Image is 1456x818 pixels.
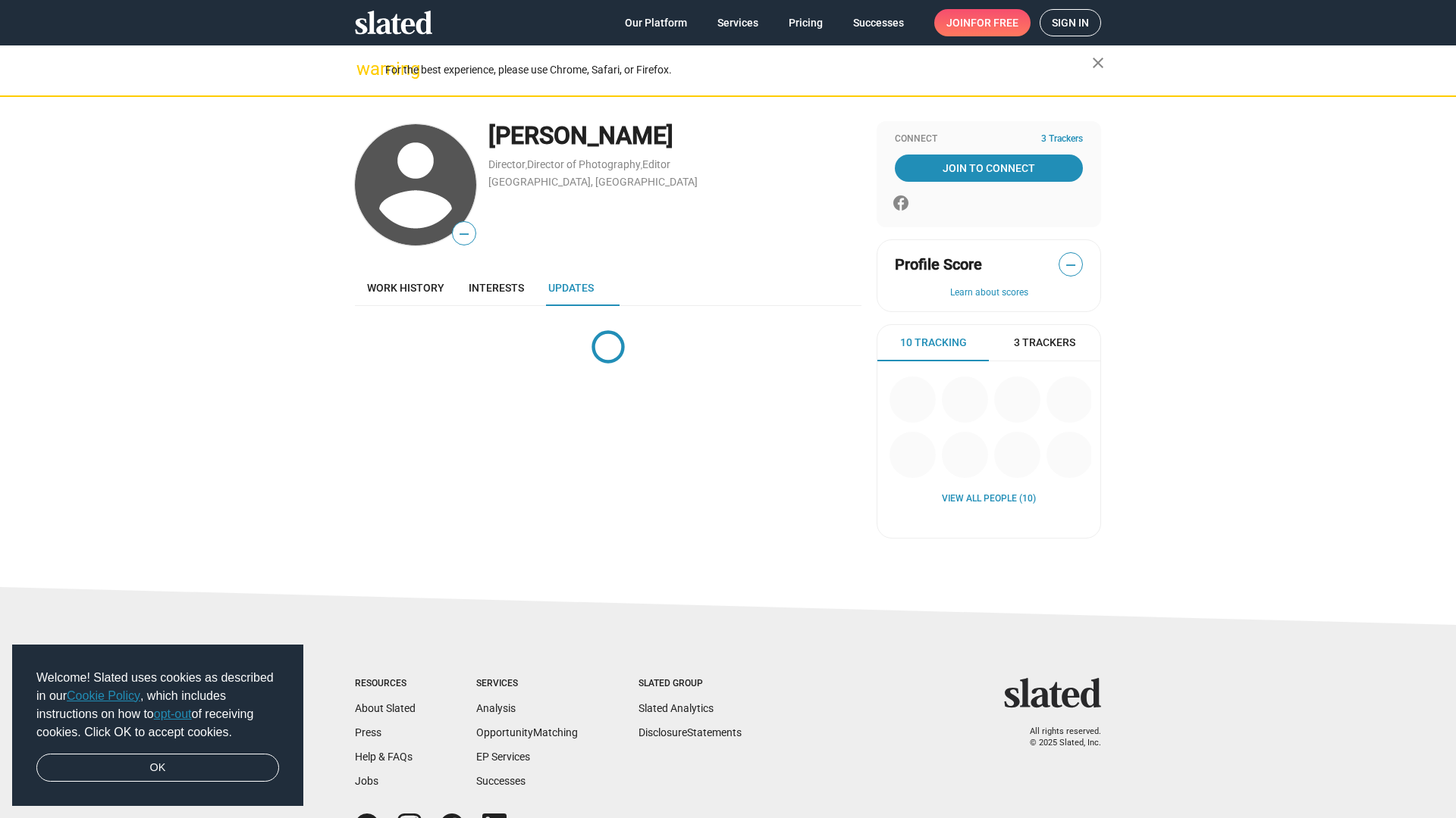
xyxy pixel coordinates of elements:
span: Join [946,9,1018,36]
span: Updates [548,282,594,294]
a: Successes [841,9,916,36]
a: Help & FAQs [355,751,413,763]
a: Press [355,726,381,738]
a: dismiss cookie message [36,754,279,782]
a: Analysis [476,702,516,714]
span: — [1059,255,1082,275]
span: Interests [469,282,524,294]
span: 10 Tracking [900,336,967,350]
a: Sign in [1040,9,1101,36]
p: All rights reserved. © 2025 Slated, Inc. [1014,726,1101,748]
a: Editor [642,158,670,170]
div: Services [476,678,578,690]
div: cookieconsent [12,645,303,807]
a: Director [488,158,526,170]
a: Cookie Policy [67,689,140,702]
a: Director of Photography [527,158,641,170]
span: Welcome! Slated uses cookies as described in our , which includes instructions on how to of recei... [36,669,279,742]
a: DisclosureStatements [639,726,742,738]
span: for free [971,9,1018,36]
a: Pricing [777,9,835,36]
span: Successes [853,9,904,36]
div: For the best experience, please use Chrome, Safari, or Firefox. [385,60,1092,80]
a: Work history [355,270,457,306]
a: [GEOGRAPHIC_DATA], [GEOGRAPHIC_DATA] [488,176,698,188]
button: Learn about scores [895,287,1083,299]
span: Services [717,9,758,36]
div: Resources [355,678,416,690]
span: Sign in [1052,10,1089,36]
a: Updates [536,270,606,306]
a: OpportunityMatching [476,726,578,738]
span: 3 Trackers [1014,336,1075,350]
span: Work history [367,282,444,294]
a: About Slated [355,702,416,714]
span: Our Platform [625,9,687,36]
mat-icon: warning [356,60,375,78]
span: , [526,161,527,170]
a: Jobs [355,775,378,787]
a: View all People (10) [942,493,1036,505]
a: Services [705,9,770,36]
span: — [453,224,475,244]
div: Connect [895,133,1083,145]
a: opt-out [154,707,192,720]
div: [PERSON_NAME] [488,120,861,152]
div: Slated Group [639,678,742,690]
a: Our Platform [613,9,699,36]
a: Join To Connect [895,155,1083,182]
mat-icon: close [1089,54,1107,72]
a: Successes [476,775,526,787]
span: 3 Trackers [1041,133,1083,145]
a: Interests [457,270,536,306]
span: Join To Connect [898,155,1080,182]
a: Joinfor free [934,9,1031,36]
span: Profile Score [895,254,982,275]
span: , [641,161,642,170]
a: Slated Analytics [639,702,714,714]
span: Pricing [789,9,823,36]
a: EP Services [476,751,530,763]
